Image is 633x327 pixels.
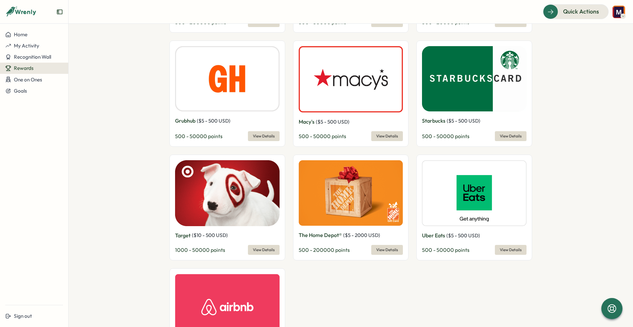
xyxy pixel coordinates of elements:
button: View Details [495,245,527,255]
span: Quick Actions [563,7,599,16]
span: ( $ 5 - 500 USD ) [446,232,480,239]
span: 500 - 200000 points [299,247,350,253]
p: Grubhub [175,117,196,125]
span: ( $ 5 - 500 USD ) [447,118,480,124]
span: ( $ 5 - 500 USD ) [197,118,230,124]
button: View Details [248,131,280,141]
span: View Details [376,132,398,141]
button: View Details [248,245,280,255]
span: My Activity [14,43,39,49]
button: View Details [495,131,527,141]
span: View Details [500,245,522,254]
p: Target [175,231,191,240]
span: ( $ 10 - 500 USD ) [192,232,228,238]
span: View Details [253,132,275,141]
button: View Details [371,131,403,141]
p: The Home Depot® [299,231,342,239]
span: 500 - 50000 points [422,133,469,139]
img: Melanie Barker [613,6,625,18]
img: Grubhub [175,46,280,111]
span: ( $ 5 - 2000 USD ) [343,232,380,238]
img: Target [175,160,280,226]
span: Rewards [14,65,34,71]
span: 500 - 20000 points [422,19,469,25]
img: Starbucks [422,46,527,111]
span: ( $ 5 - 500 USD ) [316,119,349,125]
span: Goals [14,88,27,94]
p: Starbucks [422,117,445,125]
span: 500 - 50000 points [175,133,223,139]
span: One on Ones [14,76,42,83]
button: Expand sidebar [56,9,63,15]
span: View Details [253,245,275,254]
span: 500 - 50000 points [299,133,346,139]
span: 500 - 200000 points [175,19,226,25]
span: Sign out [14,313,32,319]
p: Uber Eats [422,231,445,240]
span: 500 - 50000 points [299,19,346,25]
img: The Home Depot® [299,160,403,226]
span: Recognition Wall [14,54,51,60]
p: Macy's [299,118,315,126]
img: Macy's [299,46,403,112]
button: Quick Actions [543,4,609,19]
span: View Details [500,132,522,141]
img: Uber Eats [422,160,527,226]
button: View Details [371,245,403,255]
span: 500 - 50000 points [422,247,469,253]
span: Home [14,31,27,38]
span: 1000 - 50000 points [175,247,225,253]
span: View Details [376,245,398,254]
